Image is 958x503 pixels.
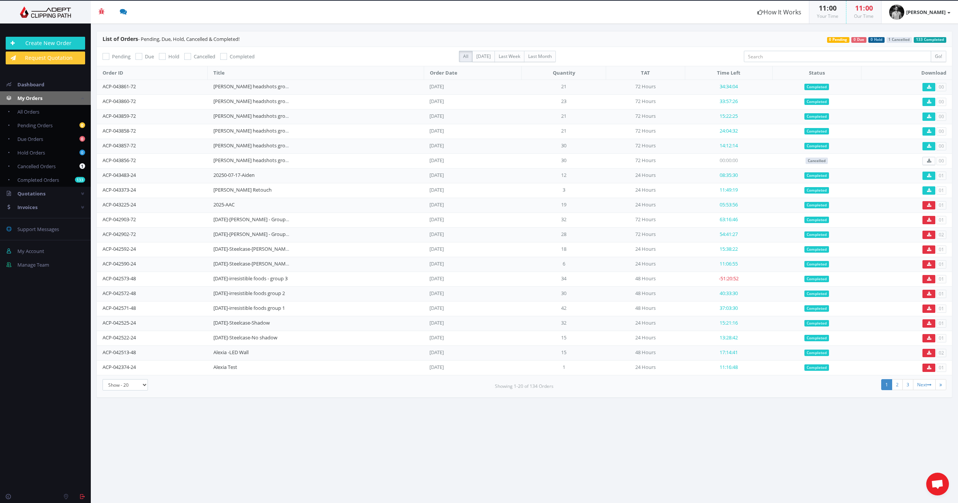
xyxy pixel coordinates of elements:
td: 08:35:30 [685,168,772,183]
a: ACP-042903-72 [103,216,136,223]
span: Cancelled Orders [17,163,56,170]
b: 0 [79,136,85,142]
td: 3 [521,183,606,198]
td: 15:38:22 [685,242,772,257]
td: 6 [521,257,606,272]
a: [PERSON_NAME] [882,1,958,23]
td: 54:41:27 [685,227,772,242]
span: Cancelled [194,53,215,60]
a: ACP-043483-24 [103,172,136,178]
th: Order ID [97,66,208,80]
b: 1 [79,163,85,169]
td: [DATE] [424,168,521,183]
a: [PERSON_NAME] headshots group 1 [213,157,295,164]
td: [DATE] [424,301,521,316]
td: 34 [521,272,606,286]
a: ACP-042513-48 [103,349,136,356]
span: 0 Due [851,37,866,43]
td: 48 Hours [606,272,685,286]
a: [PERSON_NAME] headshots group 1 [213,142,295,149]
span: 1 Cancelled [886,37,912,43]
img: 2a7d9c1af51d56f28e318c858d271b03 [889,5,904,20]
a: [DATE]-Steelcase-No shadow [213,334,277,341]
td: 13:28:42 [685,331,772,345]
span: Quantity [553,69,575,76]
td: [DATE] [424,331,521,345]
span: Pending Orders [17,122,53,129]
a: [PERSON_NAME] headshots group 5 [213,83,295,90]
td: 00:00:00 [685,153,772,168]
span: Due Orders [17,136,43,142]
td: 15 [521,345,606,360]
small: Our Time [854,13,874,19]
span: 0 Hold [868,37,885,43]
a: [DATE]-Steelcase-[PERSON_NAME]-group 2 [213,245,309,252]
td: 48 Hours [606,345,685,360]
a: ACP-042374-24 [103,364,136,370]
input: Go! [931,51,946,62]
label: [DATE] [472,51,495,62]
td: [DATE] [424,286,521,301]
span: Completed [804,350,829,356]
td: 15 [521,331,606,345]
label: Last Week [495,51,524,62]
td: [DATE] [424,227,521,242]
a: ACP-042573-48 [103,275,136,282]
span: Hold [168,53,179,60]
a: ACP-042572-48 [103,290,136,297]
a: [DATE]-[PERSON_NAME] - Group 1 [213,231,289,237]
td: 14:12:14 [685,139,772,153]
td: 24 Hours [606,198,685,212]
th: Time Left [685,66,772,80]
small: Your Time [817,13,838,19]
td: [DATE] [424,212,521,227]
img: Adept Graphics [6,6,85,18]
span: Dashboard [17,81,44,88]
th: TAT [606,66,685,80]
td: 17:14:41 [685,345,772,360]
input: Search [744,51,931,62]
td: 37:03:30 [685,301,772,316]
th: Title [208,66,424,80]
span: Completed [230,53,255,60]
strong: [PERSON_NAME] [906,9,946,16]
a: [PERSON_NAME] headshots group 2 [213,127,295,134]
span: Completed [804,305,829,312]
td: 32 [521,316,606,331]
td: 72 Hours [606,124,685,139]
td: [DATE] [424,257,521,272]
td: 12 [521,168,606,183]
td: [DATE] [424,198,521,212]
a: 2025-AAC [213,201,235,208]
td: 32 [521,212,606,227]
td: 72 Hours [606,139,685,153]
a: [DATE]-irresistible foods group 1 [213,305,285,311]
b: 0 [79,150,85,155]
a: ACP-043859-72 [103,112,136,119]
td: 24:04:32 [685,124,772,139]
span: My Orders [17,95,42,102]
a: [DATE]-irresistible foods - group 3 [213,275,288,282]
span: Completed [804,276,829,283]
a: Alexia Test [213,364,237,370]
a: 3 [902,379,913,390]
td: [DATE] [424,109,521,124]
span: Due [145,53,154,60]
span: Completed [804,231,829,238]
td: 24 Hours [606,168,685,183]
a: [DATE]-Steelcase-[PERSON_NAME] [213,260,290,267]
td: 21 [521,124,606,139]
div: Open chat [926,473,949,495]
td: 24 Hours [606,316,685,331]
th: Status [772,66,861,80]
span: Quotations [17,190,45,197]
span: Completed [804,217,829,223]
span: Completed [804,202,829,209]
td: 28 [521,227,606,242]
a: Next [913,379,936,390]
td: 34:34:04 [685,80,772,94]
td: [DATE] [424,345,521,360]
a: [PERSON_NAME] Retouch [213,186,272,193]
span: Completed [804,320,829,327]
span: List of Orders [103,35,138,42]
